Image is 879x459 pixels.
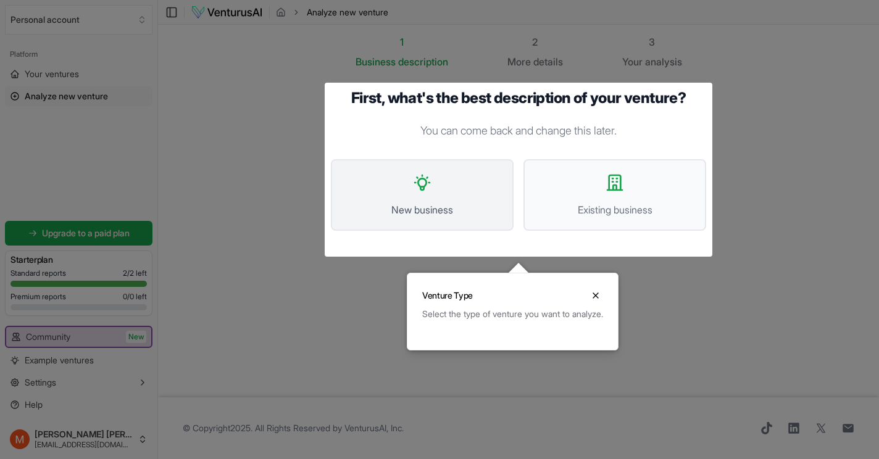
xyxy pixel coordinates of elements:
span: 0 / 0 left [123,292,147,302]
div: Select the type of venture you want to analyze. [422,308,603,320]
div: 1 [356,35,448,49]
span: Existing business [537,202,693,217]
button: [PERSON_NAME] [PERSON_NAME][EMAIL_ADDRESS][DOMAIN_NAME] [5,424,152,454]
button: Select an organization [5,5,152,35]
span: details [533,56,563,68]
span: Example ventures [25,354,94,366]
span: Analyze new venture [307,6,388,19]
p: You can come back and change this later. [331,122,706,139]
a: Upgrade to a paid plan [5,221,152,246]
div: 2 [507,35,563,49]
a: Analyze new venture [5,86,152,106]
span: New [126,331,146,343]
span: description [398,56,448,68]
span: [EMAIL_ADDRESS][DOMAIN_NAME] [35,440,133,450]
h3: Starter plan [10,254,147,266]
button: Close [588,288,603,303]
span: 2 / 2 left [123,268,147,278]
span: Help [25,399,43,411]
span: © Copyright 2025 . All Rights Reserved by . [183,422,404,434]
span: More [507,54,531,69]
div: 3 [622,35,682,49]
span: Upgrade to a paid plan [42,227,130,239]
a: Your ventures [5,64,152,84]
span: analysis [645,56,682,68]
span: [PERSON_NAME] [PERSON_NAME] [35,429,133,440]
a: VenturusAI, Inc [344,423,402,433]
span: Standard reports [10,268,66,278]
a: Example ventures [5,350,152,370]
span: Premium reports [10,292,66,302]
a: CommunityNew [6,327,151,347]
img: ACg8ocLSswqzTS71cQYqWy2ZET4O-fnf8GH_gtIl_LSxL_kFm0sIDg=s96-c [10,429,30,449]
span: Community [26,331,70,343]
button: Existing business [523,159,706,231]
a: Help [5,395,152,415]
h1: First, what's the best description of your venture? [331,89,706,107]
span: Analyze new venture [25,90,108,102]
img: logo [191,5,263,20]
button: New business [331,159,514,231]
span: New business [344,202,500,217]
span: Your ventures [25,68,79,80]
h3: Venture Type [422,289,473,302]
nav: breadcrumb [276,6,388,19]
span: Your [622,54,643,69]
div: Platform [5,44,152,64]
button: Settings [5,373,152,392]
span: Business [356,54,396,69]
span: Settings [25,376,56,389]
